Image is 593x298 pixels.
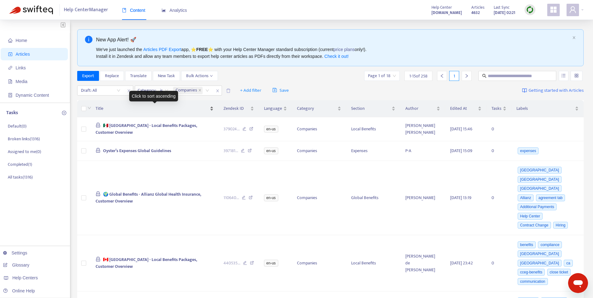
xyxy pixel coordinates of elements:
[96,148,101,153] span: lock
[224,105,249,112] span: Zendesk ID
[160,86,168,95] span: is
[8,161,32,168] p: Completed ( 1 )
[518,203,557,210] span: Additional Payments
[518,260,562,267] span: [GEOGRAPHIC_DATA]
[464,74,469,78] span: right
[346,100,400,117] th: Section
[431,9,462,16] a: [DOMAIN_NAME]
[16,38,27,43] span: Home
[400,117,445,141] td: [PERSON_NAME] [PERSON_NAME]
[292,141,346,161] td: Companies
[292,161,346,235] td: Companies
[129,91,178,101] div: Click to sort ascending
[409,73,427,79] span: 1 - 15 of 258
[8,148,41,155] p: Assigned to me ( 0 )
[346,117,400,141] td: Local Benefits
[518,241,536,248] span: benefits
[235,86,266,95] button: + Add filter
[103,147,171,154] span: Oyster’s Expenses Global Guidelines
[16,52,30,57] span: Articles
[162,8,166,12] span: area-chart
[518,185,562,192] span: [GEOGRAPHIC_DATA]
[292,100,346,117] th: Category
[572,36,576,40] span: close
[292,235,346,291] td: Companies
[96,36,570,44] div: New App Alert! 🚀
[471,4,484,11] span: Articles
[487,117,511,141] td: 0
[173,87,203,94] span: Companies
[143,47,181,52] a: Articles PDF Export
[96,122,197,136] span: 🇲🇽 [GEOGRAPHIC_DATA] - Local Benefits Packages, Customer Overview
[8,136,40,142] p: Broken links ( 1316 )
[450,125,472,133] span: [DATE] 15:46
[153,71,180,81] button: New Task
[3,288,35,293] a: Online Help
[268,86,294,95] button: saveSave
[494,4,510,11] span: Last Sync
[518,147,539,154] span: expenses
[224,147,238,154] span: 397181 ...
[125,71,152,81] button: Translate
[272,88,277,92] span: save
[482,74,487,78] span: search
[449,71,459,81] div: 1
[8,79,12,84] span: file-image
[264,260,278,267] span: en-us
[196,47,208,52] b: FREE
[158,72,175,79] span: New Task
[518,278,548,285] span: communication
[100,71,124,81] button: Replace
[214,87,222,95] span: close
[518,269,545,276] span: cceg-benefits
[526,6,534,14] img: sync.dc5367851b00ba804db3.png
[162,8,187,13] span: Analytics
[77,71,99,81] button: Export
[8,52,12,56] span: account-book
[96,191,101,196] span: lock
[8,66,12,70] span: link
[351,105,390,112] span: Section
[564,260,573,267] span: ca
[8,93,12,97] span: container
[96,257,101,262] span: lock
[96,191,201,205] span: 🌍 Global Benefits - Allianz Global Health Insurance, Customer Overview
[324,54,349,59] a: Check it out!
[3,250,27,255] a: Settings
[64,4,108,16] span: Help Center Manager
[400,141,445,161] td: P-A
[538,241,562,248] span: compliance
[125,87,133,95] span: close
[96,105,209,112] span: Title
[511,100,584,117] th: Labels
[569,6,577,13] span: user
[518,176,562,183] span: [GEOGRAPHIC_DATA]
[445,100,487,117] th: Edited At
[122,8,126,12] span: book
[82,72,94,79] span: Export
[135,86,157,95] span: Category :
[12,275,38,280] span: Help Centers
[346,235,400,291] td: Local Benefits
[492,105,501,112] span: Tasks
[264,194,278,201] span: en-us
[16,65,26,70] span: Links
[259,100,292,117] th: Language
[518,194,534,201] span: Allianz
[518,250,562,257] span: [GEOGRAPHIC_DATA]
[487,235,511,291] td: 0
[440,74,444,78] span: left
[87,106,91,110] span: down
[450,194,471,201] span: [DATE] 13:19
[405,105,435,112] span: Author
[130,72,147,79] span: Translate
[568,273,588,293] iframe: Bouton de lancement de la fenêtre de messagerie
[494,9,515,16] strong: [DATE] 02:21
[96,256,197,270] span: 🇨🇦 [GEOGRAPHIC_DATA] - Local Benefits Packages, Customer Overview
[487,141,511,161] td: 0
[264,126,278,133] span: en-us
[561,73,566,78] span: unordered-list
[431,4,452,11] span: Help Center
[400,100,445,117] th: Author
